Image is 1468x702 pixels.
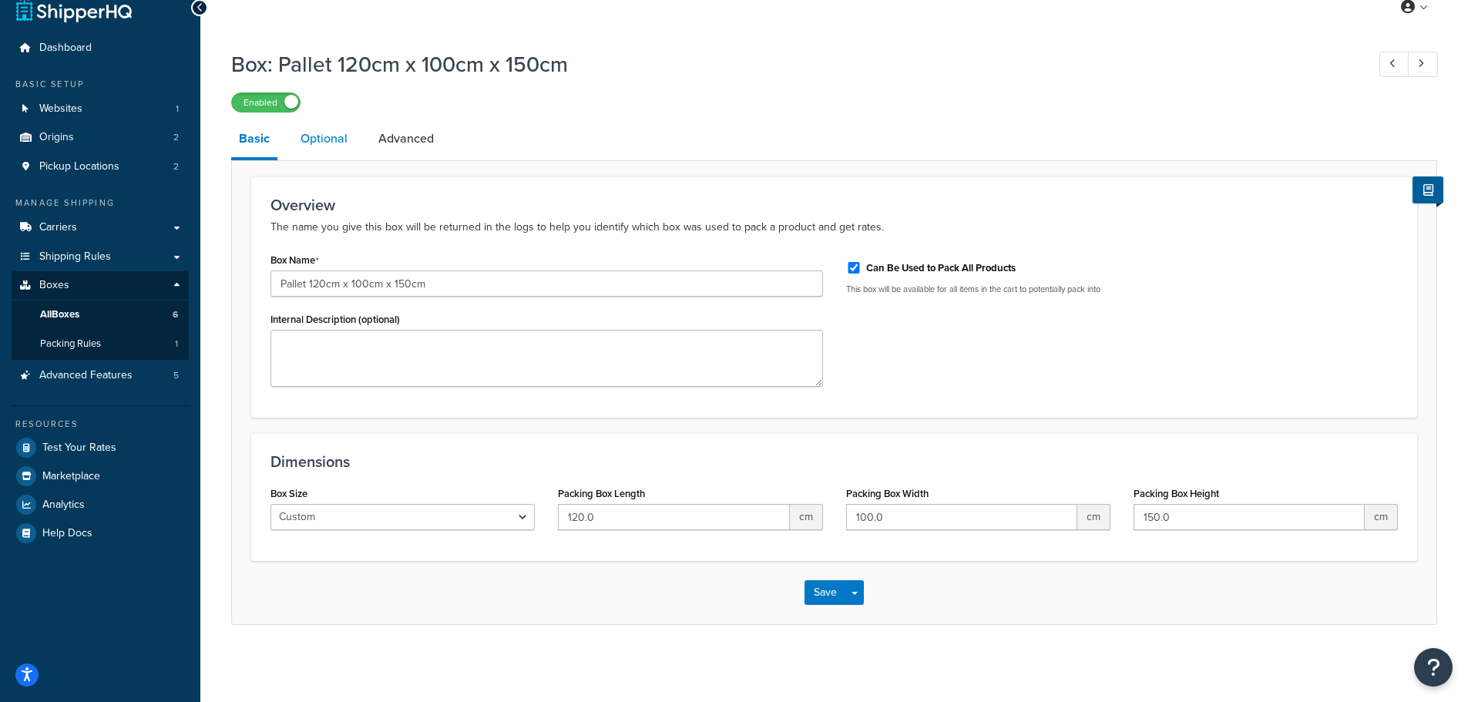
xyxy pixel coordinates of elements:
p: The name you give this box will be returned in the logs to help you identify which box was used t... [270,218,1398,237]
li: Boxes [12,271,189,359]
span: Websites [39,102,82,116]
span: 5 [173,369,179,382]
a: Carriers [12,213,189,242]
label: Box Size [270,488,307,499]
label: Packing Box Height [1134,488,1219,499]
a: Websites1 [12,95,189,123]
div: Manage Shipping [12,196,189,210]
label: Enabled [232,93,300,112]
span: 6 [173,308,178,321]
a: AllBoxes6 [12,301,189,329]
a: Test Your Rates [12,434,189,462]
a: Help Docs [12,519,189,547]
a: Origins2 [12,123,189,152]
a: Analytics [12,491,189,519]
span: Advanced Features [39,369,133,382]
button: Show Help Docs [1413,176,1443,203]
span: Boxes [39,279,69,292]
li: Websites [12,95,189,123]
a: Pickup Locations2 [12,153,189,181]
span: Pickup Locations [39,160,119,173]
a: Previous Record [1379,52,1409,77]
label: Internal Description (optional) [270,314,400,325]
label: Packing Box Length [558,488,645,499]
a: Shipping Rules [12,243,189,271]
span: Carriers [39,221,77,234]
span: All Boxes [40,308,79,321]
span: Origins [39,131,74,144]
span: cm [1365,504,1398,530]
a: Marketplace [12,462,189,490]
h3: Dimensions [270,453,1398,470]
a: Advanced Features5 [12,361,189,390]
label: Packing Box Width [846,488,929,499]
span: cm [790,504,823,530]
label: Can Be Used to Pack All Products [866,261,1016,275]
span: 2 [173,131,179,144]
a: Next Record [1408,52,1438,77]
a: Basic [231,120,277,160]
span: Shipping Rules [39,250,111,264]
h1: Box: Pallet 120cm x 100cm x 150cm [231,49,1351,79]
span: 1 [175,338,178,351]
h3: Overview [270,196,1398,213]
button: Save [805,580,846,605]
span: Test Your Rates [42,442,116,455]
a: Packing Rules1 [12,330,189,358]
span: Help Docs [42,527,92,540]
p: This box will be available for all items in the cart to potentially pack into [846,284,1399,295]
div: Basic Setup [12,78,189,91]
a: Boxes [12,271,189,300]
span: 1 [176,102,179,116]
li: Pickup Locations [12,153,189,181]
button: Open Resource Center [1414,648,1453,687]
li: Advanced Features [12,361,189,390]
a: Optional [293,120,355,157]
div: Resources [12,418,189,431]
span: Packing Rules [40,338,101,351]
li: Origins [12,123,189,152]
span: Marketplace [42,470,100,483]
span: 2 [173,160,179,173]
label: Box Name [270,254,319,267]
span: Analytics [42,499,85,512]
a: Dashboard [12,34,189,62]
li: Packing Rules [12,330,189,358]
span: cm [1077,504,1110,530]
a: Advanced [371,120,442,157]
span: Dashboard [39,42,92,55]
